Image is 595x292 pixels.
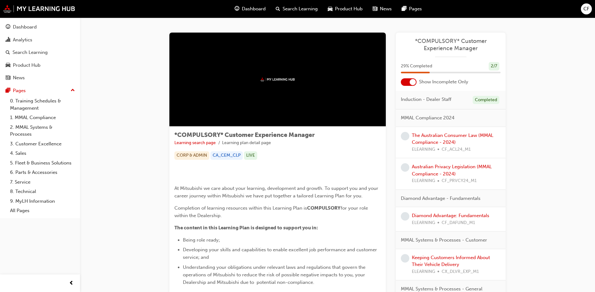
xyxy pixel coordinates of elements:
[412,213,489,218] a: Diamond Advantage: Fundamentals
[412,177,435,185] span: ELEARNING
[3,85,77,96] button: Pages
[3,5,75,13] img: mmal
[583,5,589,13] span: CF
[174,205,307,211] span: Completion of learning resources within this Learning Plan is
[473,96,499,104] div: Completed
[276,5,280,13] span: search-icon
[6,37,10,43] span: chart-icon
[6,50,10,55] span: search-icon
[581,3,592,14] button: CF
[397,3,427,15] a: pages-iconPages
[210,151,243,160] div: CA_CEM_CLP
[183,264,367,285] span: Understanding your obligations under relevant laws and regulations that govern the operations of ...
[13,49,48,56] div: Search Learning
[8,139,77,149] a: 3. Customer Excellence
[380,5,392,13] span: News
[3,34,77,46] a: Analytics
[71,86,75,95] span: up-icon
[260,77,295,81] img: mmal
[401,163,409,172] span: learningRecordVerb_NONE-icon
[401,63,432,70] span: 29 % Completed
[409,5,422,13] span: Pages
[13,62,40,69] div: Product Hub
[442,146,471,153] span: CF_ACL24_M1
[13,36,32,44] div: Analytics
[3,72,77,84] a: News
[183,237,220,243] span: Being role ready;
[174,185,380,199] span: At Mitsubishi we care about your learning, development and growth. To support you and your career...
[307,205,341,211] span: COMPULSORY
[401,254,409,263] span: learningRecordVerb_NONE-icon
[412,255,490,268] a: Keeping Customers Informed About Their Vehicle Delivery
[174,225,318,231] span: The content in this Learning Plan is designed to support you in:
[3,47,77,58] a: Search Learning
[230,3,271,15] a: guage-iconDashboard
[13,74,25,81] div: News
[6,63,10,68] span: car-icon
[401,212,409,221] span: learningRecordVerb_NONE-icon
[489,62,499,70] div: 2 / 7
[8,168,77,177] a: 6. Parts & Accessories
[271,3,323,15] a: search-iconSearch Learning
[222,139,271,147] li: Learning plan detail page
[419,78,468,86] span: Show Incomplete Only
[174,151,209,160] div: CORP & ADMIN
[8,196,77,206] a: 9. MyLH Information
[6,24,10,30] span: guage-icon
[13,87,26,94] div: Pages
[328,5,332,13] span: car-icon
[8,187,77,196] a: 8. Technical
[244,151,257,160] div: LIVE
[8,149,77,158] a: 4. Sales
[183,247,378,260] span: Developing your skills and capabilities to enable excellent job performance and customer service;...
[335,5,363,13] span: Product Hub
[8,177,77,187] a: 7. Service
[8,158,77,168] a: 5. Fleet & Business Solutions
[412,219,435,227] span: ELEARNING
[442,219,475,227] span: CF_DAFUND_M1
[8,206,77,216] a: All Pages
[401,38,501,52] a: *COMPULSORY* Customer Experience Manager
[442,177,477,185] span: CF_PRVCY24_M1
[8,113,77,123] a: 1. MMAL Compliance
[442,268,479,275] span: CX_DLVR_EXP_M1
[401,114,454,122] span: MMAL Compliance 2024
[3,60,77,71] a: Product Hub
[174,140,216,145] a: Learning search page
[401,237,487,244] span: MMAL Systems & Processes - Customer
[323,3,368,15] a: car-iconProduct Hub
[402,5,406,13] span: pages-icon
[235,5,239,13] span: guage-icon
[174,131,315,138] span: *COMPULSORY* Customer Experience Manager
[412,164,492,177] a: Australian Privacy Legislation (MMAL Compliance - 2024)
[6,75,10,81] span: news-icon
[3,20,77,85] button: DashboardAnalyticsSearch LearningProduct HubNews
[412,133,493,145] a: The Australian Consumer Law (MMAL Compliance - 2024)
[3,21,77,33] a: Dashboard
[401,195,481,202] span: Diamond Advantage - Fundamentals
[283,5,318,13] span: Search Learning
[13,23,37,31] div: Dashboard
[69,279,74,287] span: prev-icon
[368,3,397,15] a: news-iconNews
[401,96,451,103] span: Induction - Dealer Staff
[412,268,435,275] span: ELEARNING
[6,88,10,94] span: pages-icon
[242,5,266,13] span: Dashboard
[373,5,377,13] span: news-icon
[174,205,369,218] span: for your role within the Dealership.
[412,146,435,153] span: ELEARNING
[401,132,409,140] span: learningRecordVerb_NONE-icon
[8,123,77,139] a: 2. MMAL Systems & Processes
[8,96,77,113] a: 0. Training Schedules & Management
